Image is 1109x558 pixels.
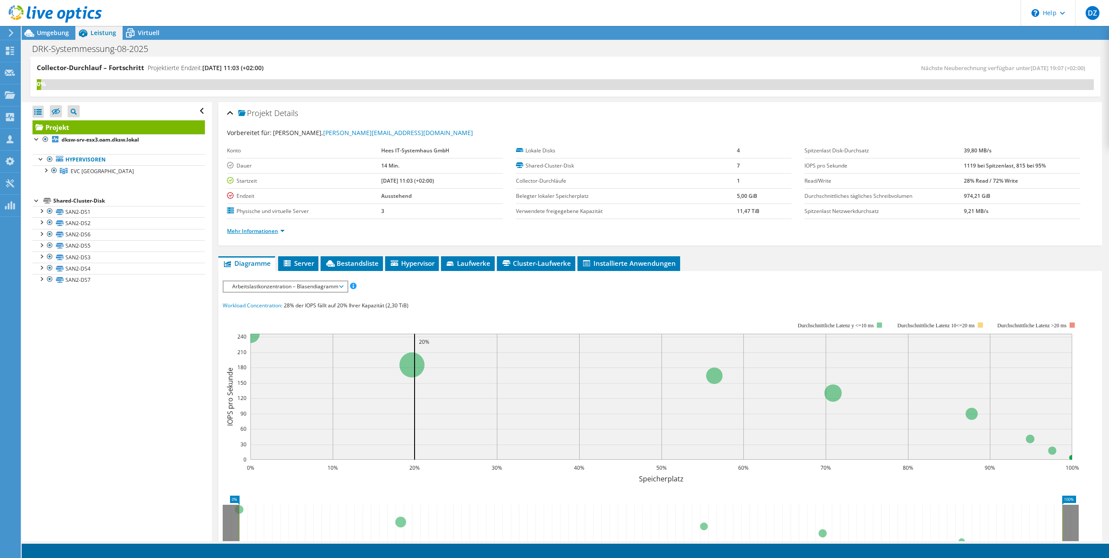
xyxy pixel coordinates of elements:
span: Arbeitslastkonzentration – Blasendiagramm [228,281,343,292]
span: Nächste Neuberechnung verfügbar unter [921,64,1090,72]
text: Durchschnittliche Latenz >20 ms [998,323,1067,329]
text: 20% [419,338,429,345]
span: [DATE] 11:03 (+02:00) [202,64,263,72]
span: Umgebung [37,29,69,37]
label: Konto [227,146,381,155]
a: SAN2-DS7 [32,274,205,285]
b: 1119 bei Spitzenlast, 815 bei 95% [964,162,1046,169]
b: 974,21 GiB [964,192,990,200]
div: Shared-Cluster-Disk [53,196,205,206]
span: Bestandsliste [325,259,379,268]
text: 10% [328,464,338,471]
span: [PERSON_NAME], [273,129,473,137]
text: 70% [820,464,831,471]
b: Ausstehend [381,192,412,200]
label: Spitzenlast Netzwerkdurchsatz [804,207,964,216]
span: Hypervisor [389,259,435,268]
b: 4 [737,147,740,154]
a: Mehr Informationen [227,227,285,235]
b: 28% Read / 72% Write [964,177,1018,184]
text: 240 [237,333,246,340]
a: SAN2-DS5 [32,240,205,252]
text: 50% [656,464,667,471]
text: IOPS pro Sekunde [225,368,235,426]
h4: Projektierte Endzeit: [148,63,263,73]
b: 11,47 TiB [737,207,759,215]
b: Hees IT-Systemhaus GmbH [381,147,449,154]
text: 120 [237,394,246,402]
div: 0% [37,79,41,89]
span: Cluster-Laufwerke [501,259,571,268]
text: Speicherplatz [639,474,684,484]
svg: \n [1031,9,1039,17]
b: 14 Min. [381,162,399,169]
label: Read/Write [804,177,964,185]
label: Spitzenlast Disk-Durchsatz [804,146,964,155]
span: Leistung [91,29,116,37]
span: Projekt [238,109,272,118]
label: Collector-Durchläufe [516,177,737,185]
text: 80% [903,464,913,471]
text: 150 [237,379,246,387]
label: Vorbereitet für: [227,129,272,137]
label: Lokale Disks [516,146,737,155]
span: Details [274,108,298,118]
label: IOPS pro Sekunde [804,161,964,170]
text: 100% [1066,464,1079,471]
a: SAN2-DS3 [32,252,205,263]
b: 1 [737,177,740,184]
text: 30 [240,441,246,448]
label: Endzeit [227,192,381,200]
span: EVC [GEOGRAPHIC_DATA] [71,168,134,175]
a: SAN2-DS1 [32,206,205,217]
span: Laufwerke [445,259,490,268]
label: Dauer [227,161,381,170]
label: Startzeit [227,177,381,185]
span: Server [282,259,314,268]
a: dksw-srv-esx3.oam.dksw.lokal [32,134,205,145]
span: Installierte Anwendungen [582,259,676,268]
span: [DATE] 19:07 (+02:00) [1031,64,1085,72]
b: 9,21 MB/s [964,207,989,215]
text: 40% [574,464,584,471]
span: 28% der IOPS fällt auf 20% Ihrer Kapazität (2,30 TiB) [284,302,409,309]
a: Hypervisoren [32,154,205,165]
text: 30% [492,464,502,471]
span: Virtuell [138,29,159,37]
label: Belegter lokaler Speicherplatz [516,192,737,200]
label: Shared-Cluster-Disk [516,161,737,170]
tspan: Durchschnittliche Latenz y <=10 ms [798,323,874,329]
text: 60% [738,464,749,471]
span: Workload Concentration: [223,302,282,309]
label: Durchschnittliches tägliches Schreibvolumen [804,192,964,200]
label: Verwendete freigegebene Kapazität [516,207,737,216]
a: SAN2-DS2 [32,217,205,229]
a: EVC Cascade Lake [32,165,205,177]
text: 20% [409,464,420,471]
text: 180 [237,364,246,371]
h1: DRK-Systemmessung-08-2025 [28,44,162,54]
text: 60 [240,425,246,432]
a: SAN2-DS4 [32,263,205,274]
b: 7 [737,162,740,169]
b: 5,00 GiB [737,192,757,200]
span: DZ [1086,6,1099,20]
text: 0% [247,464,254,471]
text: 90% [985,464,995,471]
label: Physische und virtuelle Server [227,207,381,216]
b: 3 [381,207,384,215]
b: 39,80 MB/s [964,147,992,154]
b: [DATE] 11:03 (+02:00) [381,177,434,184]
text: 210 [237,348,246,356]
tspan: Durchschnittliche Latenz 10<=20 ms [898,323,975,329]
text: 90 [240,410,246,417]
a: [PERSON_NAME][EMAIL_ADDRESS][DOMAIN_NAME] [323,129,473,137]
a: Projekt [32,120,205,134]
span: Diagramme [223,259,271,268]
a: SAN2-DS6 [32,229,205,240]
b: dksw-srv-esx3.oam.dksw.lokal [62,136,139,143]
text: 0 [243,456,246,463]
